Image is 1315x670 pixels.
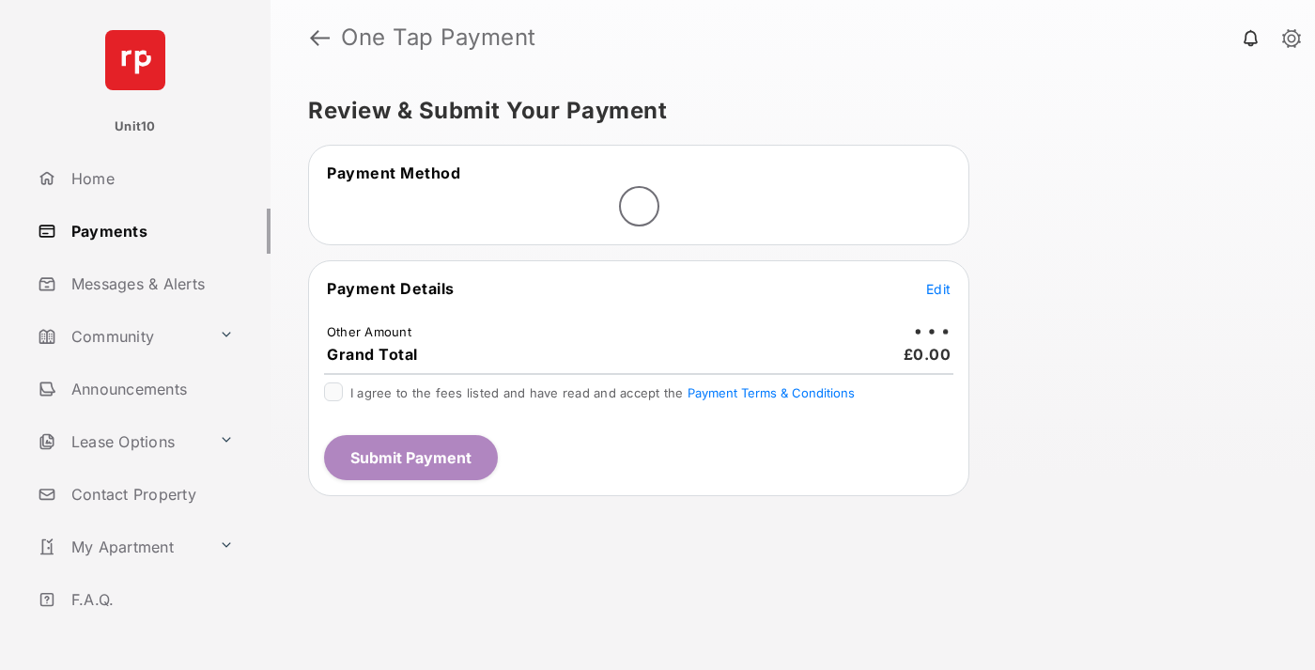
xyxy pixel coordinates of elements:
[904,345,951,364] span: £0.00
[327,345,418,364] span: Grand Total
[327,279,455,298] span: Payment Details
[30,524,211,569] a: My Apartment
[30,209,271,254] a: Payments
[350,385,855,400] span: I agree to the fees listed and have read and accept the
[30,366,271,412] a: Announcements
[688,385,855,400] button: I agree to the fees listed and have read and accept the
[30,261,271,306] a: Messages & Alerts
[926,279,951,298] button: Edit
[30,419,211,464] a: Lease Options
[926,281,951,297] span: Edit
[30,472,271,517] a: Contact Property
[105,30,165,90] img: svg+xml;base64,PHN2ZyB4bWxucz0iaHR0cDovL3d3dy53My5vcmcvMjAwMC9zdmciIHdpZHRoPSI2NCIgaGVpZ2h0PSI2NC...
[308,100,1262,122] h5: Review & Submit Your Payment
[341,26,536,49] strong: One Tap Payment
[30,314,211,359] a: Community
[115,117,156,136] p: Unit10
[30,156,271,201] a: Home
[324,435,498,480] button: Submit Payment
[327,164,460,182] span: Payment Method
[30,577,271,622] a: F.A.Q.
[326,323,412,340] td: Other Amount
